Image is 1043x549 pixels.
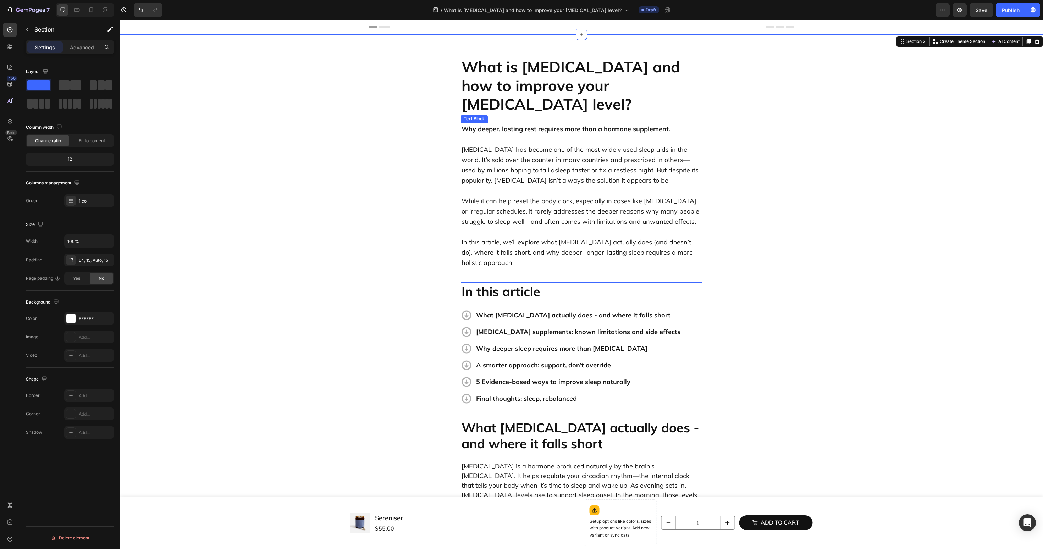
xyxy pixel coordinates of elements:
div: Beta [5,130,17,135]
span: / [441,6,442,14]
p: 7 [46,6,50,14]
iframe: Design area [120,20,1043,549]
div: Delete element [50,534,89,542]
span: Draft [646,7,656,13]
p: Advanced [70,44,94,51]
p: Setup options like colors, sizes with product variant. [470,498,531,519]
p: A smarter approach: support, don’t override [357,340,561,350]
div: Layout [26,67,50,77]
div: Size [26,220,45,229]
div: FFFFFF [79,316,112,322]
p: While it can help reset the body clock, especially in cases like [MEDICAL_DATA] or irregular sche... [342,166,582,207]
div: Add to cart [641,498,680,508]
span: Change ratio [35,138,61,144]
div: Rich Text Editor. Editing area: main [341,103,583,249]
button: 7 [3,3,53,17]
button: decrement [542,496,556,510]
p: [MEDICAL_DATA] has become one of the most widely used sleep aids in the world. It’s sold over the... [342,124,582,166]
div: Add... [79,393,112,399]
p: Final thoughts: sleep, rebalanced [357,373,561,384]
button: Publish [996,3,1026,17]
div: Border [26,392,40,399]
div: Image [26,334,38,340]
div: Section 2 [785,18,807,25]
div: $55.00 [255,504,284,514]
span: sync data [491,512,510,518]
p: Why deeper sleep requires more than [MEDICAL_DATA] [357,323,561,334]
strong: In this article [342,264,421,279]
p: 5 Evidence-based ways to improve sleep naturally [357,357,561,367]
div: Video [26,352,37,359]
button: Add to cart [619,495,693,510]
div: Padding [26,257,42,263]
div: Page padding [26,275,60,282]
button: Save [970,3,993,17]
p: Settings [35,44,55,51]
input: Auto [65,235,114,248]
div: Add... [79,411,112,417]
div: Shape [26,375,49,384]
div: Width [26,238,38,244]
button: AI Content [870,17,901,26]
div: Shadow [26,429,42,436]
div: Corner [26,411,40,417]
div: Column width [26,123,64,132]
div: Background [26,298,60,307]
h2: What [MEDICAL_DATA] actually does - and where it falls short [341,399,583,432]
h2: Rich Text Editor. Editing area: main [341,37,583,95]
div: Color [26,315,37,322]
div: 1 col [79,198,112,204]
span: What is [MEDICAL_DATA] and how to improve your [MEDICAL_DATA] level? [444,6,622,14]
div: Publish [1002,6,1020,14]
div: 12 [27,154,112,164]
p: [MEDICAL_DATA] is a hormone produced naturally by the brain’s [MEDICAL_DATA]. It helps regulate y... [342,442,582,509]
span: No [99,275,104,282]
p: What is [MEDICAL_DATA] and how to improve your [MEDICAL_DATA] level? [342,38,582,94]
p: [MEDICAL_DATA] supplements: known limitations and side effects [357,307,561,317]
p: Section [34,25,93,34]
div: Add... [79,353,112,359]
div: Add... [79,334,112,340]
input: quantity [556,496,601,510]
div: 64, 15, Auto, 15 [79,257,112,264]
span: or [484,512,510,518]
span: Save [976,7,987,13]
div: Columns management [26,178,81,188]
div: Undo/Redo [134,3,162,17]
div: Open Intercom Messenger [1019,514,1036,531]
div: Add... [79,429,112,436]
div: Text Block [343,96,367,102]
p: Create Theme Section [820,18,866,25]
button: Delete element [26,532,114,544]
strong: Why deeper, lasting rest requires more than a hormone supplement. [342,105,551,113]
p: In this article, we’ll explore what [MEDICAL_DATA] actually does (and doesn’t do), where it falls... [342,207,582,248]
span: Fit to content [79,138,105,144]
span: Yes [73,275,80,282]
h1: Sereniser [255,493,284,504]
button: increment [601,496,615,510]
div: 450 [7,76,17,81]
div: Order [26,198,38,204]
p: What [MEDICAL_DATA] actually does - and where it falls short [357,290,561,300]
